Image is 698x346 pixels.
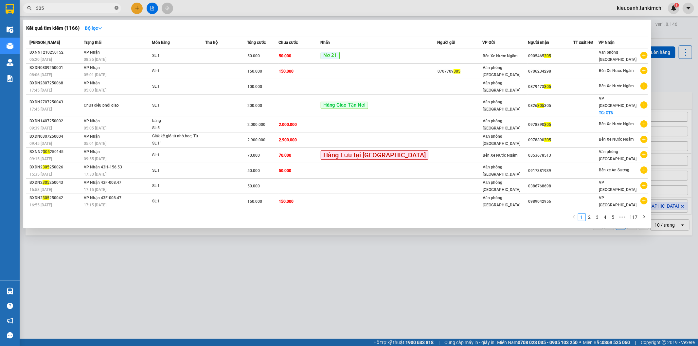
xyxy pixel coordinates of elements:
img: warehouse-icon [7,288,13,295]
span: Bến Xe Nước Ngầm [599,68,634,73]
div: SL: 1 [152,182,201,190]
div: SL: 1 [152,167,201,174]
span: VP Nhận [84,81,100,85]
span: 08:06 [DATE] [29,73,52,77]
span: 305 [544,84,551,89]
span: 08:35 [DATE] [84,57,106,62]
span: left [572,215,576,219]
span: VP Nhận [84,119,100,123]
span: 70.000 [279,153,291,158]
span: 17:45 [DATE] [29,88,52,93]
span: VP Nhận [84,50,100,55]
span: Tổng cước [247,40,266,45]
img: solution-icon [7,75,13,82]
span: TT xuất HĐ [573,40,593,45]
span: VP Nhận 43F-008.47 [84,180,121,185]
span: [PERSON_NAME] [29,40,60,45]
span: plus-circle [640,101,648,109]
span: VP [GEOGRAPHIC_DATA] [599,196,636,207]
div: 0826 305 [528,102,573,109]
span: right [642,215,646,219]
div: SL: 11 [152,140,201,147]
img: warehouse-icon [7,43,13,49]
strong: Bộ lọc [85,26,102,31]
li: 117 [628,213,640,221]
div: 0707709 [438,68,482,75]
span: message [7,332,13,338]
div: SL: 1 [152,198,201,205]
span: Văn phòng [GEOGRAPHIC_DATA] [483,180,521,192]
span: Bến Xe Nước Ngầm [483,153,518,158]
a: 4 [602,214,609,221]
div: bảng [152,117,201,125]
span: plus-circle [640,120,648,128]
li: 3 [594,213,601,221]
div: BXDN1407250002 [29,118,82,125]
button: Bộ lọcdown [80,23,108,33]
span: plus-circle [640,67,648,74]
span: VP Nhận [84,149,100,154]
img: logo-vxr [6,4,14,14]
span: VP Nhận [84,65,100,70]
span: 17:45 [DATE] [29,107,52,112]
span: VP Nhận [599,40,615,45]
div: SL: 1 [152,152,201,159]
span: 17:30 [DATE] [84,172,106,177]
div: BXNN2 250145 [29,148,82,155]
li: Next 5 Pages [617,213,628,221]
span: Văn phòng [GEOGRAPHIC_DATA] [483,81,521,93]
li: Previous Page [570,213,578,221]
span: 05:20 [DATE] [29,57,52,62]
img: warehouse-icon [7,26,13,33]
span: 17:15 [DATE] [84,203,106,207]
span: Văn phòng [GEOGRAPHIC_DATA] [483,65,521,77]
span: Văn phòng [GEOGRAPHIC_DATA] [599,50,636,62]
div: 0879473 [528,83,573,90]
span: VP Nhận [84,134,100,139]
span: Người gửi [437,40,455,45]
div: 0905465 [528,53,573,60]
span: question-circle [7,303,13,309]
span: plus-circle [640,182,648,189]
span: Bến Xe Nước Ngầm [599,84,634,88]
span: VP Nhận 43H-156.53 [84,165,122,169]
span: plus-circle [640,52,648,59]
button: right [640,213,648,221]
span: VP [GEOGRAPHIC_DATA] [599,96,636,108]
a: 1 [578,214,585,221]
span: close-circle [115,6,118,10]
div: 0386768698 [528,183,573,190]
span: 305 [43,149,50,154]
span: Chưa cước [278,40,298,45]
span: 2.900.000 [247,138,265,142]
div: SL: 1 [152,102,201,109]
span: 305 [43,180,49,185]
span: 305 [43,196,49,200]
li: 5 [609,213,617,221]
span: 2.000.000 [279,122,297,127]
li: 4 [601,213,609,221]
span: plus-circle [640,82,648,90]
span: Món hàng [152,40,170,45]
span: TC: GTN [599,111,614,115]
div: 0706234298 [528,68,573,75]
div: BXDN2 250026 [29,164,82,171]
span: 50.000 [279,168,291,173]
div: 0989042956 [528,198,573,205]
span: 50.000 [247,168,260,173]
li: 1 [578,213,586,221]
li: Next Page [640,213,648,221]
div: BXDN2807250068 [29,80,82,87]
span: 305 [454,69,460,74]
span: Văn phòng [GEOGRAPHIC_DATA] [483,134,521,146]
span: 16:55 [DATE] [29,203,52,207]
span: 305 [544,122,551,127]
span: Nơ 21 [321,52,340,59]
div: BXDN2 250042 [29,195,82,201]
span: VP Nhận 43F-008.47 [84,196,121,200]
span: Văn phòng [GEOGRAPHIC_DATA] [483,165,521,177]
div: BXDN0809250001 [29,64,82,71]
span: 05:01 [DATE] [84,141,106,146]
span: 05:03 [DATE] [84,88,106,93]
a: 5 [610,214,617,221]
